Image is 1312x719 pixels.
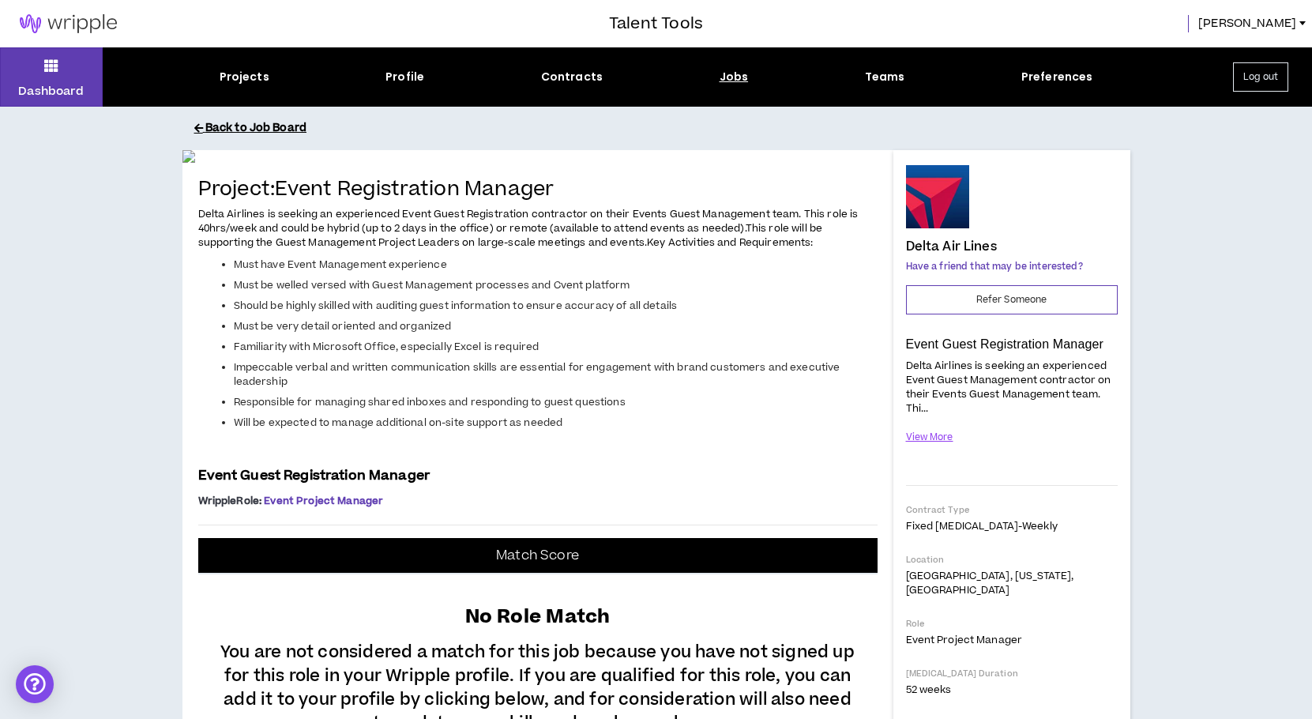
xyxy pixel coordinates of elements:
[1021,69,1093,85] div: Preferences
[906,618,1118,630] p: Role
[906,519,1058,533] span: Fixed [MEDICAL_DATA] - weekly
[264,494,383,508] span: Event Project Manager
[234,299,678,313] span: Should be highly skilled with auditing guest information to ensure accuracy of all details
[198,466,430,485] span: Event Guest Registration Manager
[609,12,703,36] h3: Talent Tools
[234,278,630,292] span: Must be welled versed with Guest Management processes and Cvent platform
[234,340,539,354] span: Familiarity with Microsoft Office, especially Excel is required
[198,207,859,250] span: Delta Airlines is seeking an experienced Event Guest Registration contractor on their Events Gues...
[182,150,893,163] img: If5NRre97O0EyGp9LF2GTzGWhqxOdcSwmBf3ATVg.jpg
[541,69,603,85] div: Contracts
[906,569,1118,597] p: [GEOGRAPHIC_DATA], [US_STATE], [GEOGRAPHIC_DATA]
[906,668,1118,679] p: [MEDICAL_DATA] Duration
[194,115,1142,142] button: Back to Job Board
[465,594,611,631] p: No Role Match
[906,337,1118,352] p: Event Guest Registration Manager
[906,260,1118,274] p: Have a friend that may be interested?
[16,665,54,703] div: Open Intercom Messenger
[198,179,878,201] h4: Project: Event Registration Manager
[906,504,1118,516] p: Contract Type
[906,554,1118,566] p: Location
[220,69,269,85] div: Projects
[1233,62,1288,92] button: Log out
[906,633,1023,647] span: Event Project Manager
[234,319,452,333] span: Must be very detail oriented and organized
[234,360,840,389] span: Impeccable verbal and written communication skills are essential for engagement with brand custom...
[906,239,997,254] h4: Delta Air Lines
[865,69,905,85] div: Teams
[906,285,1118,314] button: Refer Someone
[18,83,84,100] p: Dashboard
[1198,15,1296,32] span: [PERSON_NAME]
[234,416,563,430] span: Will be expected to manage additional on-site support as needed
[906,423,953,451] button: View More
[496,548,579,563] p: Match Score
[906,683,1118,697] p: 52 weeks
[234,258,447,272] span: Must have Event Management experience
[385,69,424,85] div: Profile
[198,494,262,508] span: Wripple Role :
[906,358,1118,417] p: Delta Airlines is seeking an experienced Event Guest Management contractor on their Events Guest ...
[234,395,626,409] span: Responsible for managing shared inboxes and responding to guest questions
